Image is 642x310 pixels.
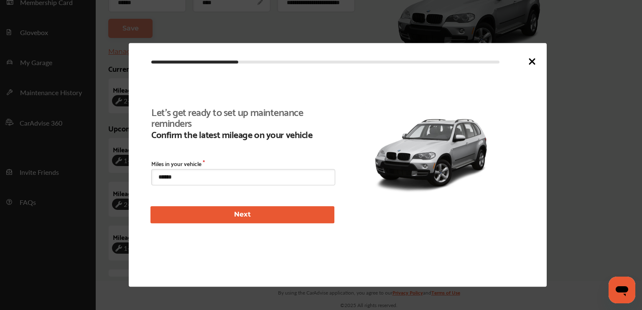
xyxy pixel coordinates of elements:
[609,277,635,303] iframe: Button to launch messaging window
[365,103,497,202] img: 4190_st0640_046.jpg
[151,161,335,167] label: Miles in your vehicle
[151,129,330,140] b: Confirm the latest mileage on your vehicle
[150,206,334,223] button: Next
[151,106,330,128] b: Let's get ready to set up maintenance reminders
